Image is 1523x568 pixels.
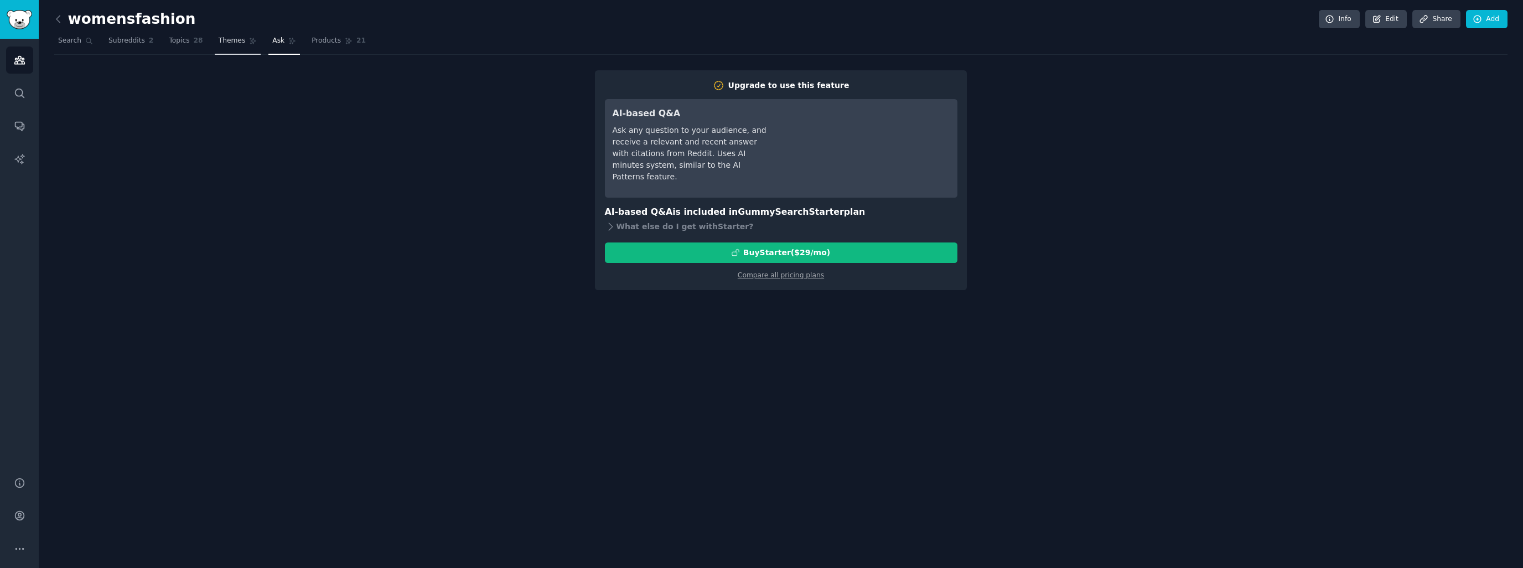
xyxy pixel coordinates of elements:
[613,107,768,121] h3: AI-based Q&A
[1466,10,1508,29] a: Add
[1319,10,1360,29] a: Info
[1365,10,1407,29] a: Edit
[165,32,206,55] a: Topics28
[58,36,81,46] span: Search
[54,32,97,55] a: Search
[738,271,824,279] a: Compare all pricing plans
[194,36,203,46] span: 28
[605,205,957,219] h3: AI-based Q&A is included in plan
[613,125,768,183] div: Ask any question to your audience, and receive a relevant and recent answer with citations from R...
[268,32,300,55] a: Ask
[105,32,157,55] a: Subreddits2
[54,11,195,28] h2: womensfashion
[108,36,145,46] span: Subreddits
[215,32,261,55] a: Themes
[605,242,957,263] button: BuyStarter($29/mo)
[605,219,957,235] div: What else do I get with Starter ?
[738,206,843,217] span: GummySearch Starter
[272,36,284,46] span: Ask
[219,36,246,46] span: Themes
[7,10,32,29] img: GummySearch logo
[169,36,189,46] span: Topics
[728,80,849,91] div: Upgrade to use this feature
[312,36,341,46] span: Products
[308,32,370,55] a: Products21
[149,36,154,46] span: 2
[356,36,366,46] span: 21
[1412,10,1460,29] a: Share
[743,247,830,259] div: Buy Starter ($ 29 /mo )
